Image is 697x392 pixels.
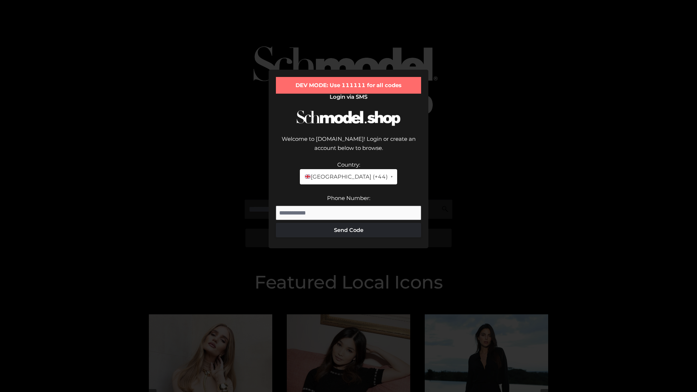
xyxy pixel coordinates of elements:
button: Send Code [276,223,421,237]
label: Phone Number: [327,195,370,201]
span: [GEOGRAPHIC_DATA] (+44) [304,172,387,181]
img: 🇬🇧 [305,174,310,179]
h2: Login via SMS [276,94,421,100]
div: Welcome to [DOMAIN_NAME]! Login or create an account below to browse. [276,134,421,160]
label: Country: [337,161,360,168]
div: DEV MODE: Use 111111 for all codes [276,77,421,94]
img: Schmodel Logo [294,104,403,132]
